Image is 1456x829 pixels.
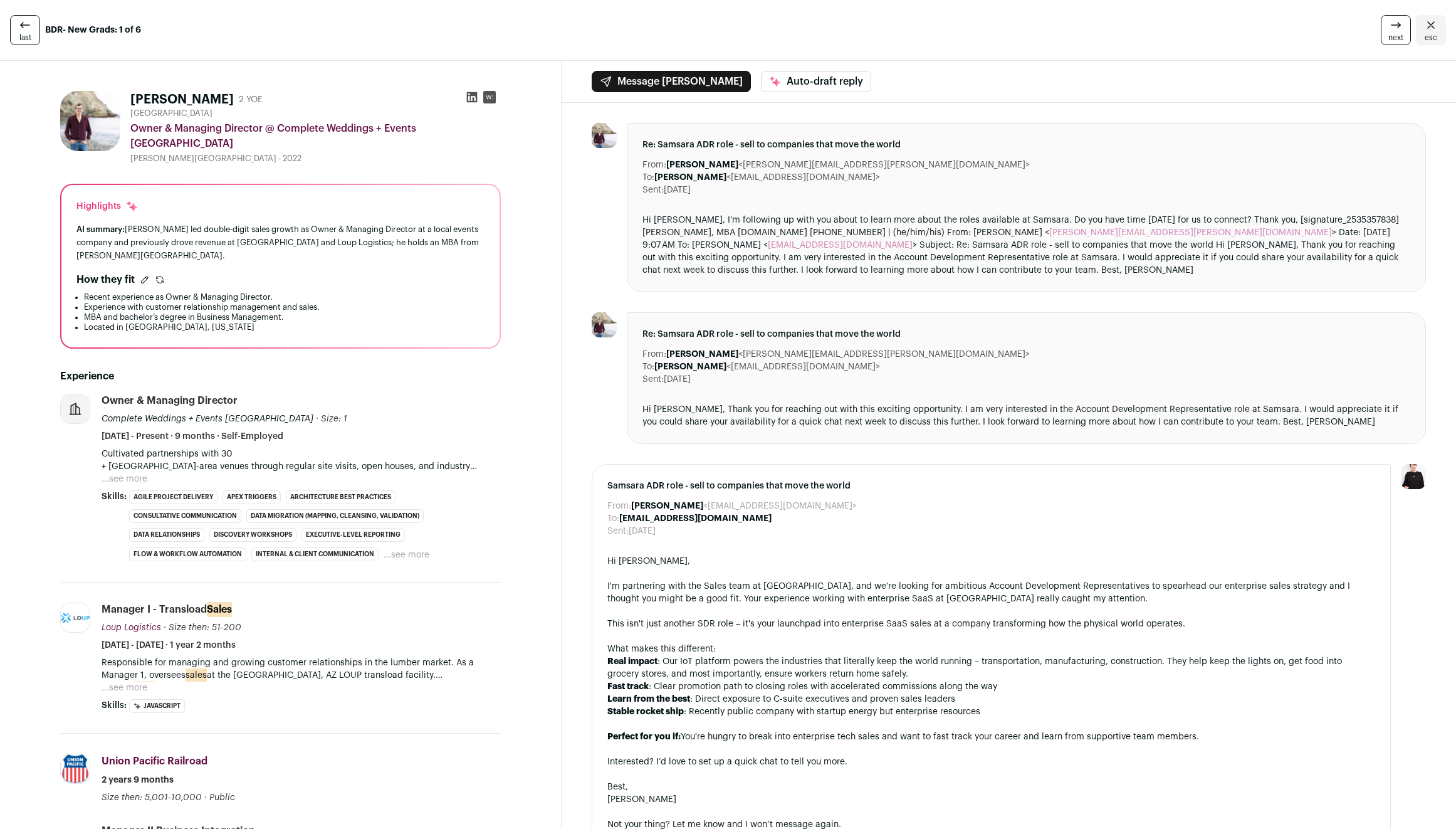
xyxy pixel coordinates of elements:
[761,71,871,92] button: Auto-draft reply
[102,473,147,485] button: ...see more
[209,528,296,542] li: Discovery Workshops
[76,200,139,213] div: Highlights
[654,171,880,184] dd: <[EMAIL_ADDRESS][DOMAIN_NAME]>
[642,403,1410,428] div: Hi [PERSON_NAME], Thank you for reaching out with this exciting opportunity. I am very interested...
[130,121,501,151] div: Owner & Managing Director @ Complete Weddings + Events [GEOGRAPHIC_DATA]
[592,123,617,148] img: 19311da474897fff95c2b9cf2624770b5938796f97ca043e7bb9d7b0bafcf794.jpg
[607,512,619,525] dt: To:
[130,91,234,108] h1: [PERSON_NAME]
[607,682,649,691] strong: Fast track
[246,509,424,523] li: Data Migration (Mapping, Cleansing, Validation)
[619,514,772,523] b: [EMAIL_ADDRESS][DOMAIN_NAME]
[654,362,726,371] b: [PERSON_NAME]
[664,373,691,386] dd: [DATE]
[384,549,429,561] button: ...see more
[223,490,281,504] li: Apex Triggers
[607,695,690,704] strong: Learn from the best
[607,620,1185,628] span: This isn't just another SDR role – it's your launchpad into enterprise SaaS sales at a company tr...
[102,756,207,766] span: Union Pacific Railroad
[129,509,241,523] li: Consultative Communication
[102,490,127,503] span: Skills:
[102,623,161,632] span: Loup Logistics
[102,639,236,652] span: [DATE] - [DATE] · 1 year 2 months
[1425,33,1437,43] span: esc
[76,225,125,233] span: AI summary:
[607,657,1342,679] span: : Our IoT platform powers the industries that literally keep the world running – transportation, ...
[1049,228,1332,237] a: [PERSON_NAME][EMAIL_ADDRESS][PERSON_NAME][DOMAIN_NAME]
[207,602,232,617] mark: Sales
[631,502,703,510] b: [PERSON_NAME]
[84,302,484,312] li: Experience with customer relationship management and sales.
[209,793,235,802] span: Public
[642,328,1410,341] span: Re: Samsara ADR role - sell to companies that move the world
[186,668,207,682] mark: sales
[768,241,913,250] a: [EMAIL_ADDRESS][DOMAIN_NAME]
[649,682,997,691] span: : Clear promotion path to closing roles with accelerated commissions along the way
[134,681,155,695] mark: sales
[607,657,657,666] strong: Real impact
[607,781,1375,793] div: Best,
[301,528,405,542] li: Executive-Level Reporting
[607,758,847,766] span: Interested? I’d love to set up a quick chat to tell you more.
[642,373,664,386] dt: Sent:
[629,525,656,537] dd: [DATE]
[316,414,347,423] span: · Size: 1
[129,528,204,542] li: Data Relationships
[666,350,738,359] b: [PERSON_NAME]
[102,657,501,682] p: Responsible for managing and growing customer relationships in the lumber market. As a Manager 1,...
[60,91,120,151] img: 19311da474897fff95c2b9cf2624770b5938796f97ca043e7bb9d7b0bafcf794.jpg
[654,173,726,182] b: [PERSON_NAME]
[102,682,147,694] button: ...see more
[631,500,857,512] dd: <[EMAIL_ADDRESS][DOMAIN_NAME]>
[690,695,955,704] span: : Direct exposure to C-suite executives and proven sales leaders
[130,108,212,119] span: [GEOGRAPHIC_DATA]
[642,139,1410,151] span: Re: Samsara ADR role - sell to companies that move the world
[204,791,207,804] span: ·
[76,272,135,287] h2: How they fit
[251,547,379,561] li: Internal & Client Communication
[666,159,1030,171] dd: <[PERSON_NAME][EMAIL_ADDRESS][PERSON_NAME][DOMAIN_NAME]>
[76,223,484,262] div: [PERSON_NAME] led double-digit sales growth as Owner & Managing Director at a local events compan...
[1381,15,1411,45] a: next
[102,774,174,786] span: 2 years 9 months
[102,699,127,712] span: Skills:
[607,525,629,537] dt: Sent:
[607,645,716,653] span: What makes this different:
[286,490,395,504] li: Architecture Best Practices
[102,793,202,802] span: Size then: 5,001-10,000
[681,732,1199,741] span: You're hungry to break into enterprise tech sales and want to fast track your career and learn fr...
[607,480,1375,492] span: Samsara ADR role - sell to companies that move the world
[61,613,90,623] img: 1575291974df1997f0c31503c39f04c5d53300277858a35370df6c71fd412a14.png
[642,171,654,184] dt: To:
[1401,464,1426,489] img: 9240684-medium_jpg
[642,361,654,373] dt: To:
[129,490,217,504] li: Agile Project Delivery
[642,159,666,171] dt: From:
[684,707,980,716] span: : Recently public company with startup energy but enterprise resources
[1416,15,1446,45] a: Close
[666,161,738,169] b: [PERSON_NAME]
[164,623,241,632] span: · Size then: 51-200
[607,555,1375,568] div: Hi [PERSON_NAME],
[102,448,501,473] p: Cultivated partnerships with 30 + [GEOGRAPHIC_DATA]-area venues through regular site visits, open...
[84,322,484,332] li: Located in [GEOGRAPHIC_DATA], [US_STATE]
[664,184,691,196] dd: [DATE]
[60,369,501,384] h2: Experience
[129,547,246,561] li: Flow & Workflow Automation
[19,33,31,43] span: last
[10,15,40,45] a: last
[607,582,1350,603] span: I'm partnering with the Sales team at [GEOGRAPHIC_DATA], and we’re looking for ambitious Account ...
[654,361,880,373] dd: <[EMAIL_ADDRESS][DOMAIN_NAME]>
[102,430,283,443] span: [DATE] - Present · 9 months · Self-Employed
[642,184,664,196] dt: Sent:
[239,93,263,106] div: 2 YOE
[1388,33,1403,43] span: next
[130,154,501,164] div: [PERSON_NAME][GEOGRAPHIC_DATA] - 2022
[61,394,90,423] img: company-logo-placeholder-414d4e2ec0e2ddebbe968bf319fdfe5acfe0c9b87f798d344e800bc9a89632a0.png
[129,699,185,713] li: JavaScript
[642,214,1410,277] div: Hi [PERSON_NAME], I’m following up with you about to learn more about the roles available at Sams...
[84,292,484,302] li: Recent experience as Owner & Managing Director.
[607,707,684,716] strong: Stable rocket ship
[84,312,484,322] li: MBA and bachelor’s degree in Business Management.
[666,348,1030,361] dd: <[PERSON_NAME][EMAIL_ADDRESS][PERSON_NAME][DOMAIN_NAME]>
